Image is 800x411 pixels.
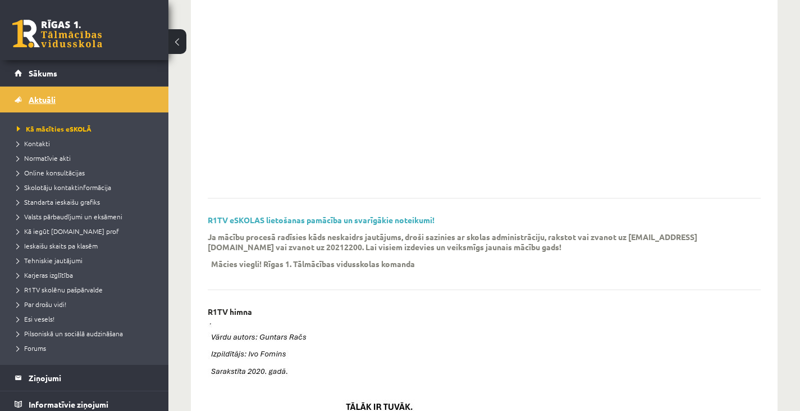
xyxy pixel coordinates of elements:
span: Aktuāli [29,94,56,105]
span: Kontakti [17,139,50,148]
span: Pilsoniskā un sociālā audzināšana [17,329,123,338]
a: Ieskaišu skaits pa klasēm [17,241,157,251]
p: Ja mācību procesā radīsies kāds neskaidrs jautājums, droši sazinies ar skolas administrāciju, rak... [208,232,744,252]
span: Forums [17,344,46,353]
p: Rīgas 1. Tālmācības vidusskolas komanda [263,259,415,269]
a: Valsts pārbaudījumi un eksāmeni [17,211,157,222]
a: Karjeras izglītība [17,270,157,280]
a: Aktuāli [15,87,154,112]
span: Karjeras izglītība [17,270,73,279]
p: R1TV himna [208,307,252,317]
span: Online konsultācijas [17,168,85,177]
a: Normatīvie akti [17,153,157,163]
a: Ziņojumi [15,365,154,391]
a: Forums [17,343,157,353]
a: Sākums [15,60,154,86]
span: R1TV skolēnu pašpārvalde [17,285,103,294]
span: Standarta ieskaišu grafiks [17,197,100,206]
span: Par drošu vidi! [17,300,66,309]
span: Normatīvie akti [17,153,71,162]
a: Standarta ieskaišu grafiks [17,197,157,207]
a: Online konsultācijas [17,168,157,178]
a: Par drošu vidi! [17,299,157,309]
span: Kā iegūt [DOMAIN_NAME] prof [17,227,119,236]
a: Pilsoniskā un sociālā audzināšana [17,328,157,338]
a: Kontakti [17,138,157,148]
a: Tehniskie jautājumi [17,255,157,265]
a: R1TV skolēnu pašpārvalde [17,284,157,295]
span: Skolotāju kontaktinformācija [17,183,111,192]
span: Sākums [29,68,57,78]
span: Tehniskie jautājumi [17,256,83,265]
a: R1TV eSKOLAS lietošanas pamācība un svarīgākie noteikumi! [208,215,435,225]
legend: Ziņojumi [29,365,154,391]
a: Rīgas 1. Tālmācības vidusskola [12,20,102,48]
a: Esi vesels! [17,314,157,324]
span: Kā mācīties eSKOLĀ [17,124,92,133]
span: Valsts pārbaudījumi un eksāmeni [17,212,122,221]
a: Kā mācīties eSKOLĀ [17,124,157,134]
a: Skolotāju kontaktinformācija [17,182,157,192]
p: Mācies viegli! [211,259,262,269]
span: Ieskaišu skaits pa klasēm [17,241,98,250]
span: Esi vesels! [17,314,54,323]
a: Kā iegūt [DOMAIN_NAME] prof [17,226,157,236]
